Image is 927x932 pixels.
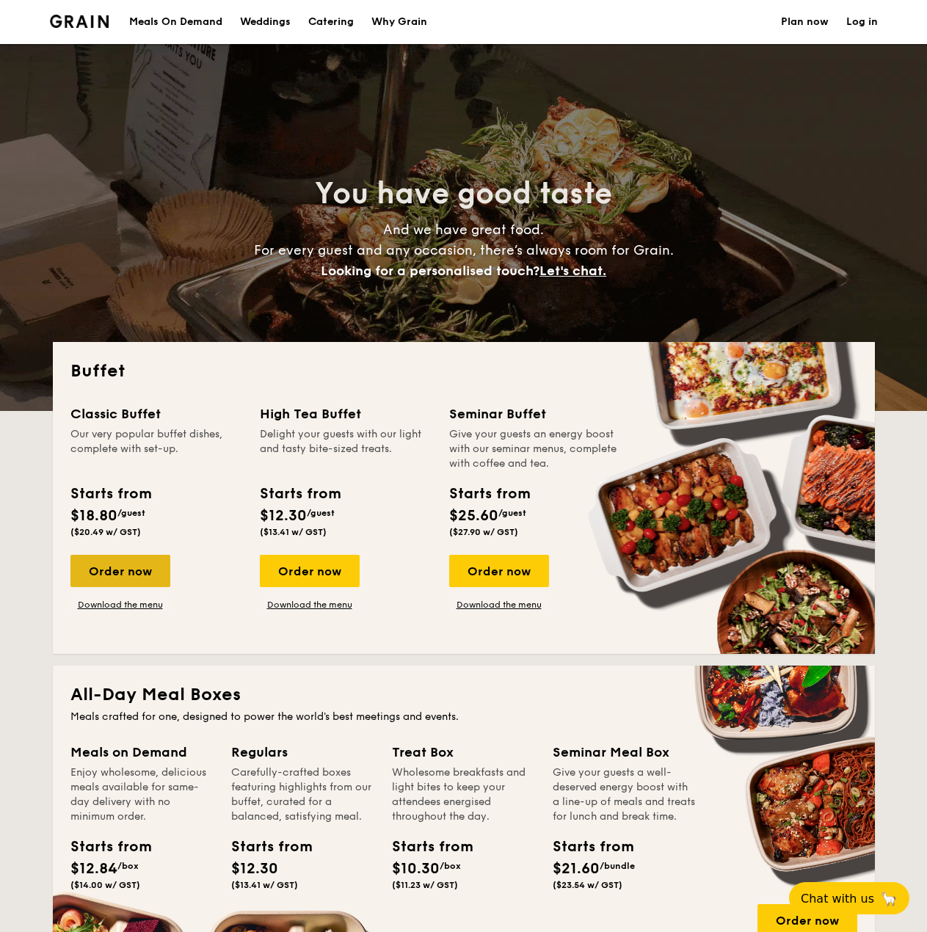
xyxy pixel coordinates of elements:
span: $21.60 [553,860,600,878]
span: Looking for a personalised touch? [321,263,539,279]
div: Order now [449,555,549,587]
div: Starts from [392,836,458,858]
span: Let's chat. [539,263,606,279]
div: Carefully-crafted boxes featuring highlights from our buffet, curated for a balanced, satisfying ... [231,765,374,824]
span: /guest [307,508,335,518]
div: Starts from [260,483,340,505]
div: Seminar Buffet [449,404,621,424]
span: $10.30 [392,860,440,878]
span: ($27.90 w/ GST) [449,527,518,537]
div: Classic Buffet [70,404,242,424]
span: $18.80 [70,507,117,525]
div: Starts from [70,483,150,505]
span: /guest [117,508,145,518]
div: Order now [70,555,170,587]
span: ($20.49 w/ GST) [70,527,141,537]
span: ($23.54 w/ GST) [553,880,622,890]
span: $12.30 [260,507,307,525]
span: And we have great food. For every guest and any occasion, there’s always room for Grain. [254,222,674,279]
span: 🦙 [880,890,898,907]
span: /guest [498,508,526,518]
span: ($11.23 w/ GST) [392,880,458,890]
h2: All-Day Meal Boxes [70,683,857,707]
div: Starts from [70,836,137,858]
img: Grain [50,15,109,28]
span: You have good taste [315,176,612,211]
div: Delight your guests with our light and tasty bite-sized treats. [260,427,432,471]
div: Treat Box [392,742,535,762]
div: Starts from [231,836,297,858]
div: Give your guests an energy boost with our seminar menus, complete with coffee and tea. [449,427,621,471]
a: Download the menu [260,599,360,611]
div: High Tea Buffet [260,404,432,424]
div: Meals crafted for one, designed to power the world's best meetings and events. [70,710,857,724]
span: /box [117,861,139,871]
span: ($13.41 w/ GST) [260,527,327,537]
span: $25.60 [449,507,498,525]
div: Meals on Demand [70,742,214,762]
div: Enjoy wholesome, delicious meals available for same-day delivery with no minimum order. [70,765,214,824]
span: $12.84 [70,860,117,878]
div: Our very popular buffet dishes, complete with set-up. [70,427,242,471]
div: Wholesome breakfasts and light bites to keep your attendees energised throughout the day. [392,765,535,824]
a: Download the menu [449,599,549,611]
div: Seminar Meal Box [553,742,696,762]
div: Order now [260,555,360,587]
div: Starts from [449,483,529,505]
span: ($13.41 w/ GST) [231,880,298,890]
span: /bundle [600,861,635,871]
div: Regulars [231,742,374,762]
a: Download the menu [70,599,170,611]
span: /box [440,861,461,871]
button: Chat with us🦙 [789,882,909,914]
span: Chat with us [801,892,874,906]
div: Starts from [553,836,619,858]
h2: Buffet [70,360,857,383]
a: Logotype [50,15,109,28]
span: $12.30 [231,860,278,878]
span: ($14.00 w/ GST) [70,880,140,890]
div: Give your guests a well-deserved energy boost with a line-up of meals and treats for lunch and br... [553,765,696,824]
